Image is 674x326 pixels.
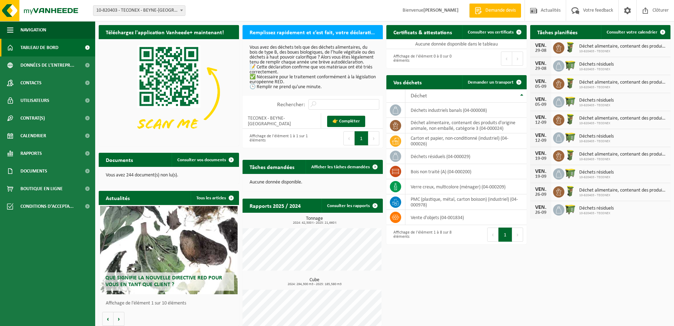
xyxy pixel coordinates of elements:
[534,205,548,210] div: VEN.
[607,30,657,35] span: Consulter votre calendrier
[106,173,232,178] p: Vous avez 244 document(s) non lu(s).
[564,77,576,89] img: WB-0060-HPE-GN-50
[368,131,379,145] button: Next
[172,153,238,167] a: Consulter vos documents
[311,165,370,169] span: Afficher les tâches demandées
[487,228,498,242] button: Previous
[93,6,185,16] span: 10-820403 - TECONEX - BEYNE-HEUSAY
[20,39,59,56] span: Tableau de bord
[579,139,614,144] span: 10-820403 - TECONEX
[534,43,548,48] div: VEN.
[564,167,576,179] img: WB-1100-HPE-GN-50
[102,312,114,326] button: Vorige
[534,102,548,107] div: 05-09
[579,211,614,216] span: 10-820403 - TECONEX
[20,74,42,92] span: Contacts
[390,51,453,66] div: Affichage de l'élément 0 à 0 sur 0 éléments
[405,210,527,225] td: vente d'objets (04-001834)
[469,4,521,18] a: Demande devis
[579,67,614,72] span: 10-820403 - TECONEX
[579,116,667,121] span: Déchet alimentaire, contenant des produits d'origine animale, non emballé, catég...
[405,133,527,149] td: carton et papier, non-conditionné (industriel) (04-000026)
[534,169,548,174] div: VEN.
[243,160,301,174] h2: Tâches demandées
[20,109,45,127] span: Contrat(s)
[191,191,238,205] a: Tous les articles
[484,7,517,14] span: Demande devis
[501,52,512,66] button: Previous
[564,113,576,125] img: WB-0060-HPE-GN-50
[534,120,548,125] div: 12-09
[498,228,512,242] button: 1
[100,206,238,294] a: Que signifie la nouvelle directive RED pour vous en tant que client ?
[579,121,667,126] span: 10-820403 - TECONEX
[20,145,42,162] span: Rapports
[579,134,614,139] span: Déchets résiduels
[177,158,226,162] span: Consulter vos documents
[114,312,124,326] button: Volgende
[405,194,527,210] td: PMC (plastique, métal, carton boisson) (industriel) (04-000978)
[246,131,309,146] div: Affichage de l'élément 1 à 1 sur 1 éléments
[105,275,222,288] span: Que signifie la nouvelle directive RED pour vous en tant que client ?
[462,25,526,39] a: Consulter vos certificats
[534,97,548,102] div: VEN.
[20,180,63,198] span: Boutique en ligne
[534,79,548,84] div: VEN.
[355,131,368,145] button: 1
[99,39,239,145] img: Download de VHEPlus App
[250,45,376,90] p: Vous avez des déchets tels que des déchets alimentaires, du bois de type B, des boues biologiques...
[579,188,667,193] span: Déchet alimentaire, contenant des produits d'origine animale, non emballé, catég...
[564,203,576,215] img: WB-1100-HPE-GN-50
[534,84,548,89] div: 05-09
[390,227,453,242] div: Affichage de l'élément 1 à 8 sur 8 éléments
[579,62,614,67] span: Déchets résiduels
[405,118,527,133] td: déchet alimentaire, contenant des produits d'origine animale, non emballé, catégorie 3 (04-000024)
[601,25,670,39] a: Consulter votre calendrier
[20,198,74,215] span: Conditions d'accepta...
[579,85,667,90] span: 10-820403 - TECONEX
[99,153,140,167] h2: Documents
[343,131,355,145] button: Previous
[246,221,383,225] span: 2024: 42,500 t - 2025: 21,660 t
[564,185,576,197] img: WB-0060-HPE-GN-50
[462,75,526,89] a: Demander un transport
[579,103,614,108] span: 10-820403 - TECONEX
[579,44,667,49] span: Déchet alimentaire, contenant des produits d'origine animale, non emballé, catég...
[512,52,523,66] button: Next
[20,56,74,74] span: Données de l'entrepr...
[411,93,427,99] span: Déchet
[579,49,667,54] span: 10-820403 - TECONEX
[534,48,548,53] div: 29-08
[534,133,548,138] div: VEN.
[534,156,548,161] div: 19-09
[20,21,46,39] span: Navigation
[534,66,548,71] div: 29-08
[534,187,548,192] div: VEN.
[579,206,614,211] span: Déchets résiduels
[423,8,459,13] strong: [PERSON_NAME]
[386,39,527,49] td: Aucune donnée disponible dans le tableau
[386,75,429,89] h2: Vos déchets
[246,216,383,225] h3: Tonnage
[564,131,576,143] img: WB-1100-HPE-GN-50
[534,115,548,120] div: VEN.
[99,25,231,39] h2: Téléchargez l'application Vanheede+ maintenant!
[579,152,667,157] span: Déchet alimentaire, contenant des produits d'origine animale, non emballé, catég...
[468,30,514,35] span: Consulter vos certificats
[512,228,523,242] button: Next
[534,210,548,215] div: 26-09
[534,151,548,156] div: VEN.
[277,102,305,108] label: Rechercher:
[534,61,548,66] div: VEN.
[20,127,46,145] span: Calendrier
[564,149,576,161] img: WB-0060-HPE-GN-50
[534,174,548,179] div: 19-09
[20,162,47,180] span: Documents
[405,179,527,194] td: verre creux, multicolore (ménager) (04-000209)
[405,103,527,118] td: déchets industriels banals (04-000008)
[534,138,548,143] div: 12-09
[579,98,614,103] span: Déchets résiduels
[564,41,576,53] img: WB-0060-HPE-GN-50
[250,180,376,185] p: Aucune donnée disponible.
[246,283,383,286] span: 2024: 294,300 m3 - 2025: 185,580 m3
